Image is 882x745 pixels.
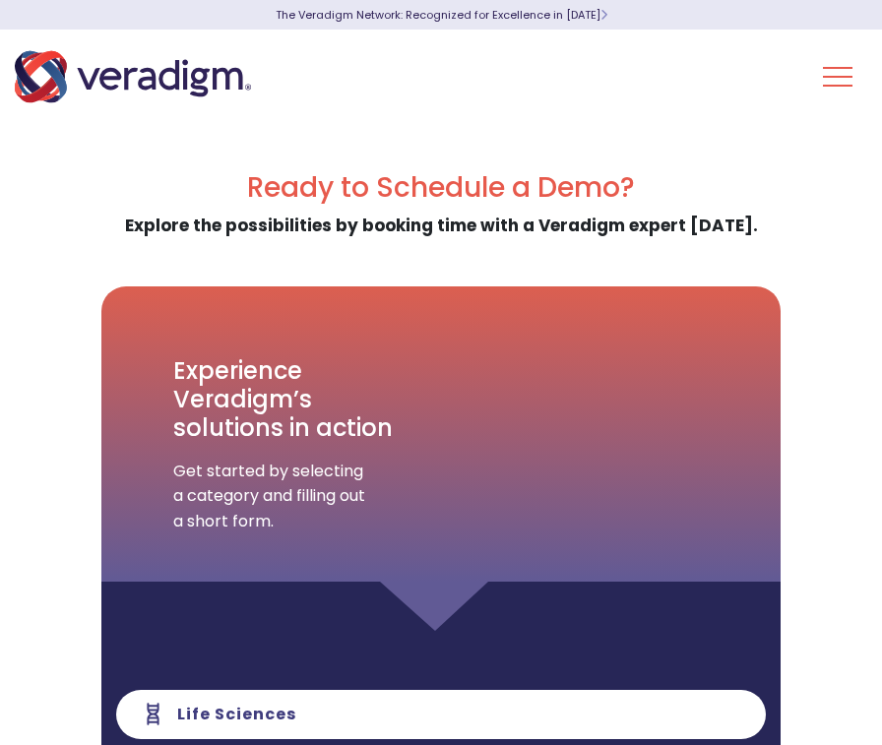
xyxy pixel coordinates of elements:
[101,171,781,205] h2: Ready to Schedule a Demo?
[173,357,395,442] h3: Experience Veradigm’s solutions in action
[823,51,852,102] button: Toggle Navigation Menu
[173,459,370,534] span: Get started by selecting a category and filling out a short form.
[276,7,607,23] a: The Veradigm Network: Recognized for Excellence in [DATE]Learn More
[15,44,251,109] img: Veradigm logo
[600,7,607,23] span: Learn More
[125,214,758,237] strong: Explore the possibilities by booking time with a Veradigm expert [DATE].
